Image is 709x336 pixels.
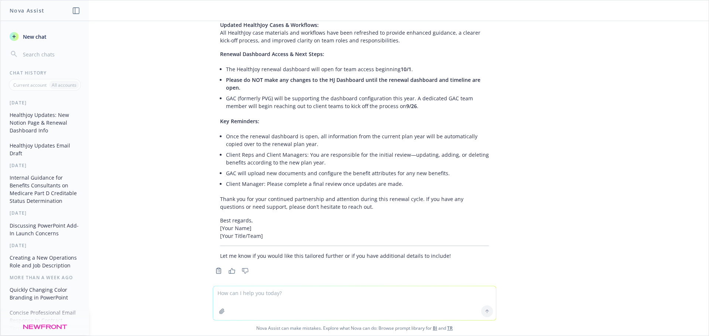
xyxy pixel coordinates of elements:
[13,82,47,88] p: Current account
[7,30,83,43] button: New chat
[7,284,83,304] button: Quickly Changing Color Branding in PowerPoint
[3,321,706,336] span: Nova Assist can make mistakes. Explore what Nova can do: Browse prompt library for and
[406,103,417,110] span: 9/26
[433,325,437,331] a: BI
[226,179,489,189] li: Client Manager: Please complete a final review once updates are made.
[226,168,489,179] li: GAC will upload new documents and configure the benefit attributes for any new benefits.
[220,217,489,240] p: Best regards, [Your Name] [Your Title/Team]
[220,195,489,211] p: Thank you for your continued partnership and attention during this renewal cycle. If you have any...
[226,131,489,149] li: Once the renewal dashboard is open, all information from the current plan year will be automatica...
[7,306,83,334] button: Concise Professional Email Response to Contract Termination
[226,64,489,75] li: The HealthJoy renewal dashboard will open for team access beginning .
[7,219,83,239] button: Discussing PowerPoint Add-In Launch Concerns
[21,33,47,41] span: New chat
[401,66,411,73] span: 10/1
[1,162,89,169] div: [DATE]
[220,118,259,125] span: Key Reminders:
[7,172,83,207] button: Internal Guidance for Benefits Consultants on Medicare Part D Creditable Status Determination
[1,242,89,249] div: [DATE]
[226,76,480,91] span: Please do NOT make any changes to the HJ Dashboard until the renewal dashboard and timeline are o...
[220,252,489,260] p: Let me know if you would like this tailored further or if you have additional details to include!
[52,82,76,88] p: All accounts
[215,267,222,274] svg: Copy to clipboard
[1,100,89,106] div: [DATE]
[7,109,83,136] button: Healthjoy Updates: New Notion Page & Renewal Dashboard Info
[447,325,453,331] a: TR
[10,7,44,14] h1: Nova Assist
[1,70,89,76] div: Chat History
[226,93,489,111] li: GAC (formerly PVG) will be supporting the dashboard configuration this year. A dedicated GAC team...
[220,51,324,58] span: Renewal Dashboard Access & Next Steps:
[1,210,89,216] div: [DATE]
[21,49,80,59] input: Search chats
[7,252,83,271] button: Creating a New Operations Role and Job Description
[7,139,83,159] button: Healthjoy Updates Email Draft
[220,21,319,28] span: Updated HealthJoy Cases & Workflows:
[1,274,89,281] div: More than a week ago
[220,21,489,44] p: All HealthJoy case materials and workflows have been refreshed to provide enhanced guidance, a cl...
[239,266,251,276] button: Thumbs down
[226,149,489,168] li: Client Reps and Client Managers: You are responsible for the initial review—updating, adding, or ...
